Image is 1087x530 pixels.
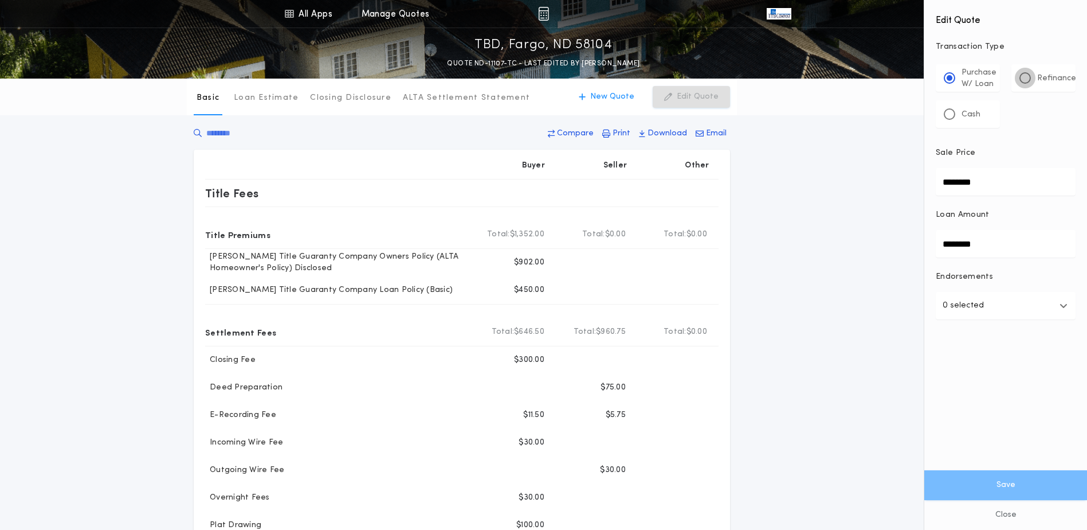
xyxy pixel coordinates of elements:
p: [PERSON_NAME] Title Guaranty Company Owners Policy (ALTA Homeowner's Policy) Disclosed [205,251,472,274]
button: Print [599,123,634,144]
p: Loan Amount [936,209,990,221]
p: $30.00 [519,437,544,449]
b: Total: [487,229,510,240]
p: $75.00 [601,382,626,393]
p: $30.00 [600,465,626,476]
p: Seller [603,160,627,172]
p: $11.50 [523,410,544,421]
p: Title Premiums [205,225,270,244]
p: Deed Preparation [205,382,282,393]
p: Settlement Fees [205,323,276,341]
p: Sale Price [936,147,975,159]
img: vs-icon [767,8,791,20]
button: Edit Quote [653,86,730,108]
p: $450.00 [514,285,544,296]
p: Basic [197,92,219,104]
p: $300.00 [514,354,544,366]
p: Purchase W/ Loan [962,67,996,90]
span: $646.50 [514,326,544,338]
p: $30.00 [519,492,544,504]
input: Sale Price [936,168,1076,196]
p: Print [613,128,630,139]
p: Compare [557,128,594,139]
p: Endorsements [936,271,1076,283]
p: $5.75 [606,410,626,421]
p: Download [648,128,687,139]
img: img [538,7,549,21]
p: Outgoing Wire Fee [205,465,284,476]
p: Closing Disclosure [310,92,391,104]
p: ALTA Settlement Statement [403,92,530,104]
b: Total: [664,229,686,240]
span: $0.00 [686,326,707,338]
span: $960.75 [596,326,626,338]
button: New Quote [567,86,646,108]
button: 0 selected [936,292,1076,319]
p: Loan Estimate [234,92,299,104]
h4: Edit Quote [936,7,1076,28]
input: Loan Amount [936,230,1076,258]
b: Total: [574,326,597,338]
p: New Quote [590,91,634,103]
span: $0.00 [605,229,626,240]
b: Total: [664,326,686,338]
button: Close [924,500,1087,530]
p: Cash [962,109,980,120]
p: Other [685,160,709,172]
p: Email [706,128,727,139]
p: E-Recording Fee [205,410,276,421]
p: $902.00 [514,257,544,268]
p: TBD, Fargo, ND 58104 [474,36,613,54]
p: Overnight Fees [205,492,270,504]
p: Transaction Type [936,41,1076,53]
button: Download [635,123,690,144]
p: Refinance [1037,73,1076,84]
b: Total: [492,326,515,338]
b: Total: [582,229,605,240]
p: QUOTE ND-11107-TC - LAST EDITED BY [PERSON_NAME] [447,58,639,69]
button: Save [924,470,1087,500]
p: Title Fees [205,184,259,202]
p: 0 selected [943,299,984,313]
button: Email [692,123,730,144]
p: Edit Quote [677,91,719,103]
p: [PERSON_NAME] Title Guaranty Company Loan Policy (Basic) [205,285,453,296]
p: Buyer [522,160,545,172]
p: Incoming Wire Fee [205,437,283,449]
p: Closing Fee [205,354,256,366]
span: $1,352.00 [510,229,544,240]
button: Compare [544,123,597,144]
span: $0.00 [686,229,707,240]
